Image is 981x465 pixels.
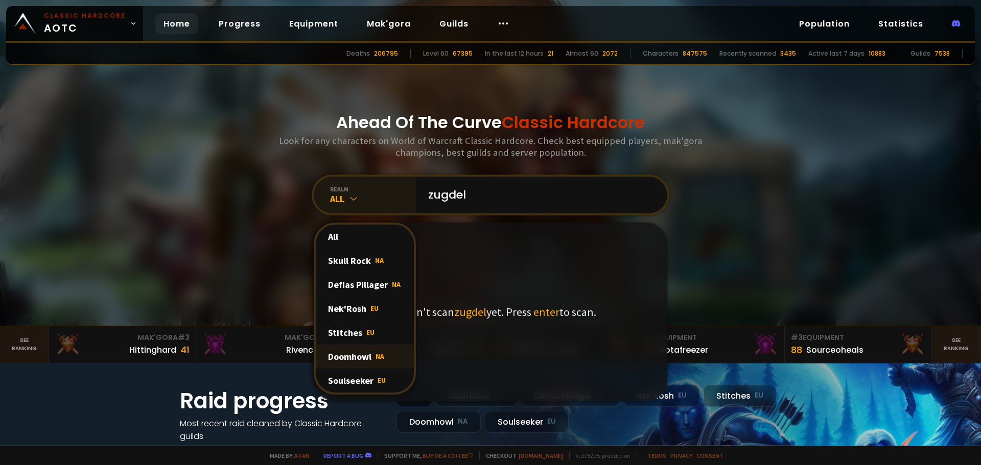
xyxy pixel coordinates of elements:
div: Mak'Gora [55,332,190,343]
div: 206795 [374,49,398,58]
a: Terms [647,452,666,459]
a: Statistics [870,13,931,34]
a: #3Equipment88Sourceoheals [785,326,932,363]
div: All [330,193,416,205]
a: Mak'Gora#2Rivench100 [196,326,343,363]
a: Classic HardcoreAOTC [6,6,143,41]
div: Guilds [910,49,930,58]
a: Consent [696,452,723,459]
h1: Ahead Of The Curve [336,110,645,135]
a: Progress [211,13,269,34]
div: Deaths [346,49,370,58]
div: Characters [643,49,679,58]
div: Equipment [644,332,778,343]
a: [DOMAIN_NAME] [519,452,563,459]
div: In the last 12 hours [485,49,544,58]
div: 67395 [453,49,473,58]
div: 10883 [869,49,885,58]
input: Search a character... [422,177,655,213]
div: Soulseeker [485,411,569,433]
a: Report a bug [323,452,363,459]
small: EU [755,390,763,401]
div: Stitches [704,385,776,407]
span: EU [378,376,386,385]
div: 2072 [602,49,618,58]
a: Mak'gora [359,13,419,34]
span: # 3 [178,332,190,342]
span: NA [375,256,384,265]
div: Doomhowl [396,411,481,433]
div: Mak'Gora [202,332,337,343]
div: 7538 [935,49,950,58]
div: Skull Rock [316,249,414,273]
small: EU [547,417,556,427]
h3: Look for any characters on World of Warcraft Classic Hardcore. Check best equipped players, mak'g... [275,135,706,158]
span: AOTC [44,11,126,36]
p: We didn't scan yet. Press to scan. [385,305,596,319]
span: Checkout [479,452,563,459]
span: zugdel [454,305,486,319]
div: Nek'Rosh [316,297,414,321]
span: NA [392,280,401,289]
a: Mak'Gora#3Hittinghard41 [49,326,196,363]
h1: Raid progress [180,385,384,417]
div: Soulseeker [316,369,414,393]
div: Nek'Rosh [623,385,699,407]
a: Guilds [431,13,477,34]
span: # 3 [791,332,803,342]
span: NA [376,352,384,361]
div: Doomhowl [316,345,414,369]
div: 3435 [780,49,796,58]
span: v. d752d5 - production [569,452,630,459]
div: Stitches [316,321,414,345]
span: EU [366,328,375,337]
a: See all progress [180,443,246,455]
a: Population [791,13,858,34]
span: Classic Hardcore [502,111,645,134]
h4: Most recent raid cleaned by Classic Hardcore guilds [180,417,384,443]
div: Almost 60 [566,49,598,58]
a: #2Equipment88Notafreezer [638,326,785,363]
div: 847575 [683,49,707,58]
a: Buy me a coffee [423,452,473,459]
div: 21 [548,49,553,58]
small: EU [678,390,687,401]
div: 41 [180,343,190,357]
div: Defias Pillager [316,273,414,297]
div: Notafreezer [659,344,708,356]
span: enter [533,305,559,319]
div: Rivench [286,344,318,356]
a: Home [155,13,198,34]
div: Recently scanned [719,49,776,58]
div: Sourceoheals [806,344,863,356]
a: Privacy [670,452,692,459]
span: Support me, [378,452,473,459]
a: a fan [294,452,310,459]
div: 88 [791,343,802,357]
span: EU [370,304,379,313]
small: Classic Hardcore [44,11,126,20]
small: NA [458,417,468,427]
div: Hittinghard [129,344,176,356]
div: All [316,225,414,249]
span: Made by [264,452,310,459]
div: Level 60 [423,49,449,58]
a: Equipment [281,13,346,34]
div: realm [330,185,416,193]
div: Active last 7 days [808,49,865,58]
a: Seeranking [932,326,981,363]
div: Equipment [791,332,925,343]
